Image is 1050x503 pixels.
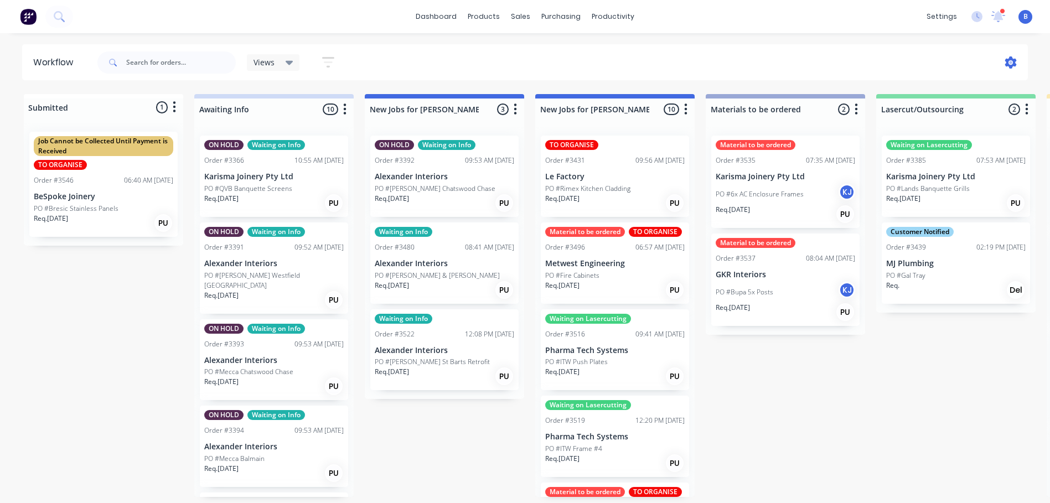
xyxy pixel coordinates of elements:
div: 09:52 AM [DATE] [294,242,344,252]
div: Material to be ordered [716,140,795,150]
div: 06:57 AM [DATE] [635,242,685,252]
div: ON HOLDWaiting on InfoOrder #339309:53 AM [DATE]Alexander InteriorsPO #Mecca Chatswood ChaseReq.[... [200,319,348,401]
p: PO #[PERSON_NAME] & [PERSON_NAME] [375,271,500,281]
div: 12:20 PM [DATE] [635,416,685,426]
p: Req. [DATE] [545,281,580,291]
div: Material to be ordered [545,487,625,497]
div: Order #3546 [34,175,74,185]
div: Del [1007,281,1025,299]
div: PU [325,464,343,482]
p: Alexander Interiors [204,356,344,365]
p: Alexander Interiors [375,346,514,355]
div: Order #3394 [204,426,244,435]
p: PO #Fire Cabinets [545,271,599,281]
div: TO ORGANISE [34,160,87,170]
p: MJ Plumbing [886,259,1026,268]
p: PO #[PERSON_NAME] Westfield [GEOGRAPHIC_DATA] [204,271,344,291]
div: Job Cannot be Collected Until Payment is ReceivedTO ORGANISEOrder #354606:40 AM [DATE]BeSpoke Joi... [29,132,178,237]
div: Workflow [33,56,79,69]
p: PO #ITW Push Plates [545,357,608,367]
div: 02:19 PM [DATE] [976,242,1026,252]
div: Waiting on LasercuttingOrder #351912:20 PM [DATE]Pharma Tech SystemsPO #ITW Frame #4Req.[DATE]PU [541,396,689,477]
div: Order #3385 [886,155,926,165]
p: Req. [886,281,899,291]
p: Req. [DATE] [375,194,409,204]
p: Req. [DATE] [204,194,239,204]
p: Req. [DATE] [204,291,239,300]
span: Views [254,56,275,68]
div: sales [505,8,536,25]
div: Waiting on InfoOrder #348008:41 AM [DATE]Alexander InteriorsPO #[PERSON_NAME] & [PERSON_NAME]Req.... [370,222,519,304]
div: Waiting on Info [247,324,305,334]
div: KJ [839,282,855,298]
div: Order #3392 [375,155,415,165]
div: Job Cannot be Collected Until Payment is Received [34,136,173,156]
div: 06:40 AM [DATE] [124,175,173,185]
p: PO #Lands Banquette Grills [886,184,970,194]
div: Order #3431 [545,155,585,165]
div: 10:55 AM [DATE] [294,155,344,165]
div: Waiting on Lasercutting [886,140,972,150]
p: Karisma Joinery Pty Ltd [204,172,344,182]
div: Waiting on LasercuttingOrder #351609:41 AM [DATE]Pharma Tech SystemsPO #ITW Push PlatesReq.[DATE]PU [541,309,689,391]
div: Order #3366 [204,155,244,165]
div: TO ORGANISEOrder #343109:56 AM [DATE]Le FactoryPO #Rimex Kitchen CladdingReq.[DATE]PU [541,136,689,217]
p: Req. [DATE] [204,464,239,474]
p: Req. [DATE] [886,194,920,204]
p: PO #[PERSON_NAME] St Barts Retrofit [375,357,490,367]
p: PO #Bresic Stainless Panels [34,204,118,214]
p: Alexander Interiors [204,442,344,452]
div: Waiting on Info [247,227,305,237]
p: Req. [DATE] [204,377,239,387]
div: Order #3393 [204,339,244,349]
div: Order #3537 [716,253,756,263]
div: 12:08 PM [DATE] [465,329,514,339]
p: PO #[PERSON_NAME] Chatswood Chase [375,184,495,194]
div: 07:35 AM [DATE] [806,155,855,165]
div: Order #3516 [545,329,585,339]
div: Material to be orderedOrder #353708:04 AM [DATE]GKR InteriorsPO #Bupa 5x PostsKJReq.[DATE]PU [711,234,860,326]
div: Waiting on Info [375,314,432,324]
div: ON HOLD [204,227,244,237]
p: PO #Rimex Kitchen Cladding [545,184,630,194]
p: PO #6x AC Enclosure Frames [716,189,804,199]
div: PU [666,454,684,472]
div: Waiting on Info [247,140,305,150]
div: Waiting on Info [375,227,432,237]
p: PO #Mecca Balmain [204,454,265,464]
div: Order #3496 [545,242,585,252]
div: ON HOLDWaiting on InfoOrder #339409:53 AM [DATE]Alexander InteriorsPO #Mecca BalmainReq.[DATE]PU [200,406,348,487]
input: Search for orders... [126,51,236,74]
p: PO #ITW Frame #4 [545,444,602,454]
div: 08:41 AM [DATE] [465,242,514,252]
div: Order #3522 [375,329,415,339]
div: PU [666,281,684,299]
div: Material to be ordered [545,227,625,237]
p: Pharma Tech Systems [545,346,685,355]
div: Order #3519 [545,416,585,426]
p: Alexander Interiors [375,172,514,182]
div: 09:41 AM [DATE] [635,329,685,339]
p: Req. [DATE] [375,281,409,291]
p: Req. [DATE] [545,454,580,464]
div: ON HOLDWaiting on InfoOrder #339209:53 AM [DATE]Alexander InteriorsPO #[PERSON_NAME] Chatswood Ch... [370,136,519,217]
p: PO #Bupa 5x Posts [716,287,773,297]
div: 09:53 AM [DATE] [294,339,344,349]
p: PO #QVB Banquette Screens [204,184,292,194]
img: Factory [20,8,37,25]
div: PU [836,303,854,321]
a: dashboard [410,8,462,25]
div: KJ [839,184,855,200]
div: 07:53 AM [DATE] [976,155,1026,165]
div: PU [154,214,172,232]
p: GKR Interiors [716,270,855,279]
div: 08:04 AM [DATE] [806,253,855,263]
div: Material to be orderedTO ORGANISEOrder #349606:57 AM [DATE]Metwest EngineeringPO #Fire CabinetsRe... [541,222,689,304]
div: PU [1007,194,1025,212]
div: Customer Notified [886,227,954,237]
div: ON HOLDWaiting on InfoOrder #339109:52 AM [DATE]Alexander InteriorsPO #[PERSON_NAME] Westfield [G... [200,222,348,314]
div: Order #3480 [375,242,415,252]
p: PO #Mecca Chatswood Chase [204,367,293,377]
p: Req. [DATE] [716,303,750,313]
div: settings [921,8,963,25]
